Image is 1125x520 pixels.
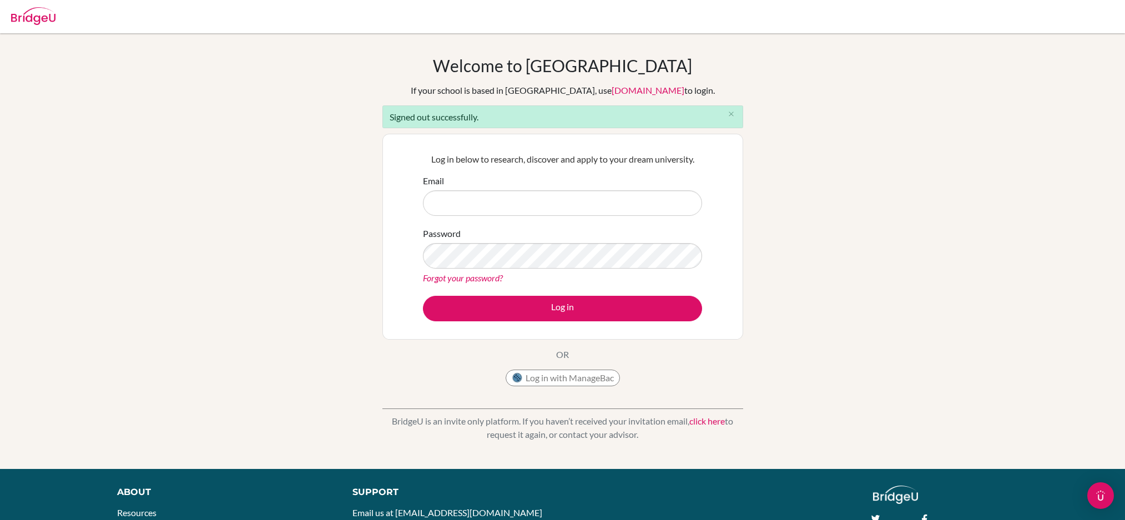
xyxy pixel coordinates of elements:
[423,227,461,240] label: Password
[352,507,542,518] a: Email us at [EMAIL_ADDRESS][DOMAIN_NAME]
[117,486,327,499] div: About
[1087,482,1114,509] div: Open Intercom Messenger
[117,507,157,518] a: Resources
[720,106,743,123] button: Close
[433,55,692,75] h1: Welcome to [GEOGRAPHIC_DATA]
[382,105,743,128] div: Signed out successfully.
[612,85,684,95] a: [DOMAIN_NAME]
[873,486,918,504] img: logo_white@2x-f4f0deed5e89b7ecb1c2cc34c3e3d731f90f0f143d5ea2071677605dd97b5244.png
[411,84,715,97] div: If your school is based in [GEOGRAPHIC_DATA], use to login.
[506,370,620,386] button: Log in with ManageBac
[727,110,735,118] i: close
[423,272,503,283] a: Forgot your password?
[423,174,444,188] label: Email
[689,416,725,426] a: click here
[352,486,549,499] div: Support
[423,296,702,321] button: Log in
[11,7,56,25] img: Bridge-U
[382,415,743,441] p: BridgeU is an invite only platform. If you haven’t received your invitation email, to request it ...
[423,153,702,166] p: Log in below to research, discover and apply to your dream university.
[556,348,569,361] p: OR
